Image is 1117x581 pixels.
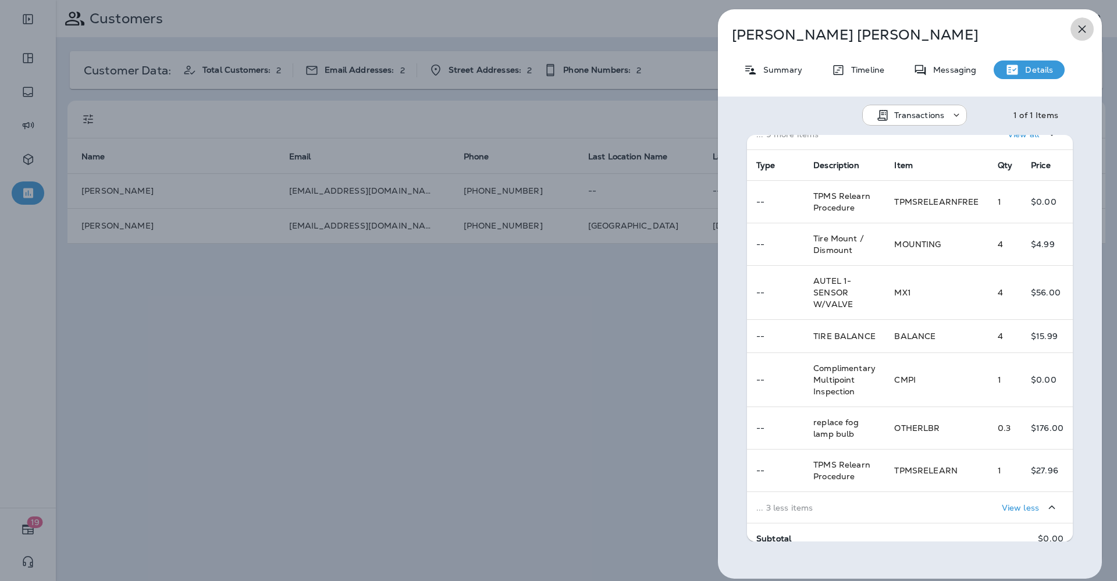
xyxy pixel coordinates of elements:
[998,239,1003,249] span: 4
[756,160,776,170] span: Type
[998,465,1001,476] span: 1
[845,65,884,74] p: Timeline
[894,423,940,433] span: OTHERLBR
[813,276,853,309] span: AUTEL 1-SENSOR W/VALVE
[756,533,791,544] span: Subtotal
[1031,375,1063,384] p: $0.00
[894,287,910,298] span: MX1
[894,465,958,476] span: TPMSRELEARN
[813,363,876,397] span: Complimentary Multipoint Inspection
[1038,534,1063,543] p: $0.00
[1031,197,1063,206] p: $0.00
[1031,423,1063,433] p: $176.00
[927,65,976,74] p: Messaging
[756,130,886,139] p: ... 9 more items
[894,111,945,120] p: Transactions
[813,331,876,341] span: TIRE BALANCE
[1031,466,1063,475] p: $27.96
[813,233,864,255] span: Tire Mount / Dismount
[756,240,795,249] p: --
[894,375,916,385] span: CMPI
[1031,288,1063,297] p: $56.00
[757,65,802,74] p: Summary
[1031,332,1063,341] p: $15.99
[894,160,913,170] span: Item
[756,466,795,475] p: --
[813,160,859,170] span: Description
[813,191,870,213] span: TPMS Relearn Procedure
[1019,65,1053,74] p: Details
[998,287,1003,298] span: 4
[998,423,1011,433] span: 0.3
[813,417,859,439] span: replace fog lamp bulb
[894,197,979,207] span: TPMSRELEARNFREE
[1008,130,1039,139] p: View all
[756,503,876,512] p: ... 3 less items
[997,497,1063,518] button: View less
[756,197,795,206] p: --
[756,332,795,341] p: --
[756,375,795,384] p: --
[894,239,941,249] span: MOUNTING
[1031,160,1051,170] span: Price
[998,160,1012,170] span: Qty
[813,459,870,482] span: TPMS Relearn Procedure
[1002,503,1039,512] p: View less
[732,27,1050,43] p: [PERSON_NAME] [PERSON_NAME]
[998,197,1001,207] span: 1
[756,288,795,297] p: --
[1031,240,1063,249] p: $4.99
[998,331,1003,341] span: 4
[998,375,1001,385] span: 1
[756,423,795,433] p: --
[894,331,935,341] span: BALANCE
[1013,111,1058,120] div: 1 of 1 Items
